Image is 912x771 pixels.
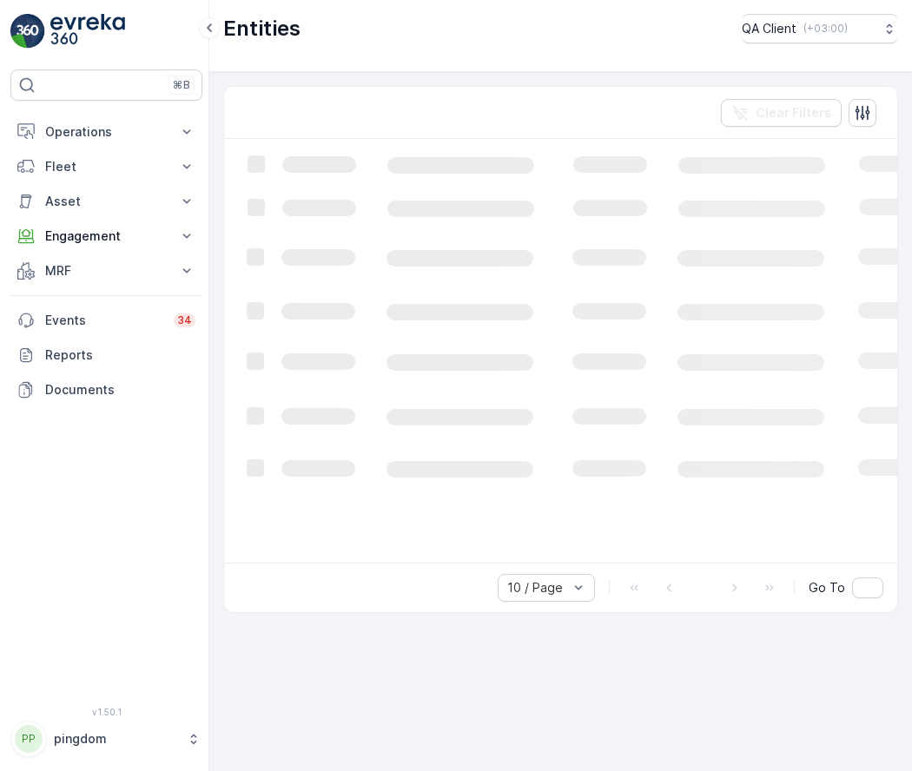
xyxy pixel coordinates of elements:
span: v 1.50.1 [10,707,202,717]
button: Clear Filters [721,99,842,127]
img: logo [10,14,45,49]
p: Fleet [45,158,168,175]
button: Engagement [10,219,202,254]
p: 34 [177,313,192,327]
p: Engagement [45,227,168,245]
p: Documents [45,381,195,399]
button: Fleet [10,149,202,184]
p: MRF [45,262,168,280]
button: MRF [10,254,202,288]
a: Reports [10,338,202,372]
p: pingdom [54,730,178,748]
p: ( +03:00 ) [803,22,848,36]
img: logo_light-DOdMpM7g.png [50,14,125,49]
span: Go To [809,579,845,596]
p: Events [45,312,163,329]
div: PP [15,725,43,753]
a: Events34 [10,303,202,338]
p: Reports [45,346,195,364]
p: Asset [45,193,168,210]
p: Clear Filters [756,104,831,122]
p: ⌘B [173,78,190,92]
button: Operations [10,115,202,149]
a: Documents [10,372,202,407]
button: QA Client(+03:00) [742,14,898,43]
button: Asset [10,184,202,219]
p: Operations [45,123,168,141]
p: Entities [223,15,301,43]
p: QA Client [742,20,796,37]
button: PPpingdom [10,721,202,757]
